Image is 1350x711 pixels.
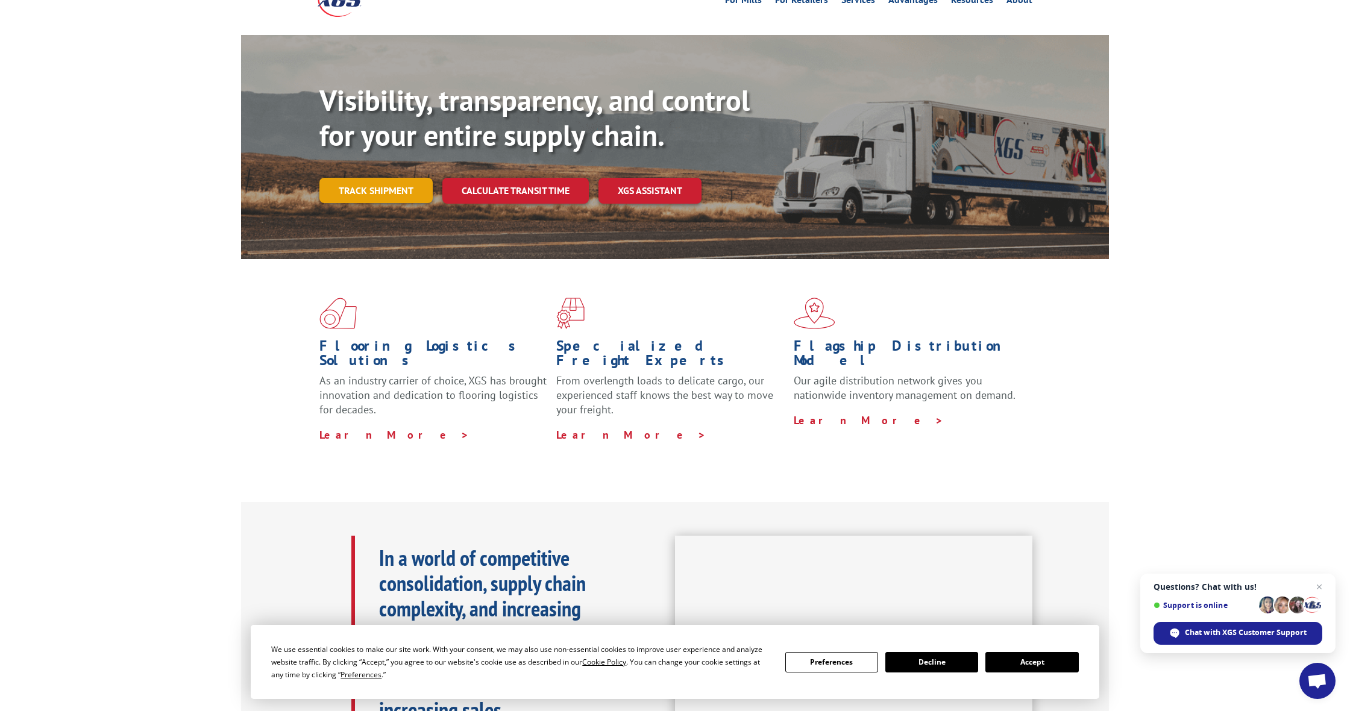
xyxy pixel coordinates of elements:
a: Learn More > [794,413,944,427]
h1: Flooring Logistics Solutions [319,339,547,374]
span: Chat with XGS Customer Support [1185,627,1307,638]
button: Decline [885,652,978,672]
p: From overlength loads to delicate cargo, our experienced staff knows the best way to move your fr... [556,374,784,427]
div: We use essential cookies to make our site work. With your consent, we may also use non-essential ... [271,643,770,681]
span: Support is online [1154,601,1255,610]
div: Open chat [1299,663,1336,699]
img: xgs-icon-total-supply-chain-intelligence-red [319,298,357,329]
img: xgs-icon-flagship-distribution-model-red [794,298,835,329]
span: Our agile distribution network gives you nationwide inventory management on demand. [794,374,1016,402]
span: Questions? Chat with us! [1154,582,1322,592]
a: Learn More > [319,428,469,442]
span: As an industry carrier of choice, XGS has brought innovation and dedication to flooring logistics... [319,374,547,416]
span: Close chat [1312,580,1326,594]
span: Preferences [341,669,381,680]
button: Preferences [785,652,878,672]
div: Chat with XGS Customer Support [1154,622,1322,645]
a: Learn More > [556,428,706,442]
h1: Flagship Distribution Model [794,339,1022,374]
h1: Specialized Freight Experts [556,339,784,374]
div: Cookie Consent Prompt [251,625,1099,699]
button: Accept [985,652,1078,672]
img: xgs-icon-focused-on-flooring-red [556,298,585,329]
b: Visibility, transparency, and control for your entire supply chain. [319,81,750,154]
a: Track shipment [319,178,433,203]
a: XGS ASSISTANT [598,178,702,204]
span: Cookie Policy [582,657,626,667]
a: Calculate transit time [442,178,589,204]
